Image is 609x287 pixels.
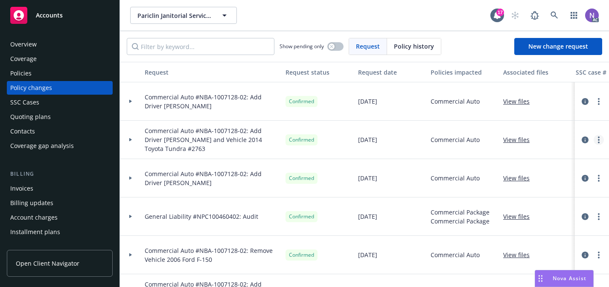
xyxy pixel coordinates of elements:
[145,126,279,153] span: Commercial Auto #NBA-1007128-02: Add Driver [PERSON_NAME] and Vehicle 2014 Toyota Tundra #2763
[565,7,583,24] a: Switch app
[580,250,590,260] a: circleInformation
[120,82,141,121] div: Toggle Row Expanded
[120,121,141,159] div: Toggle Row Expanded
[7,96,113,109] a: SSC Cases
[289,251,314,259] span: Confirmed
[553,275,586,282] span: Nova Assist
[431,174,480,183] span: Commercial Auto
[7,225,113,239] a: Installment plans
[280,43,324,50] span: Show pending only
[594,173,604,183] a: more
[580,173,590,183] a: circleInformation
[580,96,590,107] a: circleInformation
[503,174,536,183] a: View files
[10,52,37,66] div: Coverage
[546,7,563,24] a: Search
[10,125,35,138] div: Contacts
[289,98,314,105] span: Confirmed
[10,139,74,153] div: Coverage gap analysis
[145,169,279,187] span: Commercial Auto #NBA-1007128-02: Add Driver [PERSON_NAME]
[356,42,380,51] span: Request
[7,52,113,66] a: Coverage
[36,12,63,19] span: Accounts
[526,7,543,24] a: Report a Bug
[10,196,53,210] div: Billing updates
[358,174,377,183] span: [DATE]
[394,42,434,51] span: Policy history
[10,67,32,80] div: Policies
[10,38,37,51] div: Overview
[594,250,604,260] a: more
[120,197,141,236] div: Toggle Row Expanded
[594,212,604,222] a: more
[580,135,590,145] a: circleInformation
[10,182,33,195] div: Invoices
[7,81,113,95] a: Policy changes
[431,68,496,77] div: Policies impacted
[120,236,141,274] div: Toggle Row Expanded
[535,270,594,287] button: Nova Assist
[16,259,79,268] span: Open Client Navigator
[286,68,351,77] div: Request status
[7,170,113,178] div: Billing
[7,110,113,124] a: Quoting plans
[141,62,282,82] button: Request
[500,62,572,82] button: Associated files
[431,250,480,259] span: Commercial Auto
[127,38,274,55] input: Filter by keyword...
[431,97,480,106] span: Commercial Auto
[10,81,52,95] div: Policy changes
[358,250,377,259] span: [DATE]
[358,97,377,106] span: [DATE]
[7,67,113,80] a: Policies
[431,135,480,144] span: Commercial Auto
[503,250,536,259] a: View files
[145,212,258,221] span: General Liability #NPC100460402: Audit
[7,211,113,224] a: Account charges
[10,211,58,224] div: Account charges
[7,196,113,210] a: Billing updates
[358,68,424,77] div: Request date
[507,7,524,24] a: Start snowing
[289,174,314,182] span: Confirmed
[431,217,490,226] span: Commercial Package
[120,159,141,197] div: Toggle Row Expanded
[431,208,490,217] span: Commercial Package
[355,62,427,82] button: Request date
[145,246,279,264] span: Commercial Auto #NBA-1007128-02: Remove Vehicle 2006 Ford F-150
[10,96,39,109] div: SSC Cases
[514,38,602,55] a: New change request
[7,3,113,27] a: Accounts
[7,182,113,195] a: Invoices
[7,125,113,138] a: Contacts
[7,139,113,153] a: Coverage gap analysis
[282,62,355,82] button: Request status
[145,93,279,110] span: Commercial Auto #NBA-1007128-02: Add Driver [PERSON_NAME]
[358,135,377,144] span: [DATE]
[427,62,500,82] button: Policies impacted
[137,11,211,20] span: Pariclin Janitorial Services, Inc.
[585,9,599,22] img: photo
[503,97,536,106] a: View files
[7,38,113,51] a: Overview
[289,136,314,144] span: Confirmed
[145,68,279,77] div: Request
[594,96,604,107] a: more
[594,135,604,145] a: more
[358,212,377,221] span: [DATE]
[528,42,588,50] span: New change request
[10,110,51,124] div: Quoting plans
[503,68,569,77] div: Associated files
[580,212,590,222] a: circleInformation
[535,270,546,287] div: Drag to move
[10,225,60,239] div: Installment plans
[496,9,504,16] div: 17
[130,7,237,24] button: Pariclin Janitorial Services, Inc.
[503,135,536,144] a: View files
[289,213,314,220] span: Confirmed
[503,212,536,221] a: View files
